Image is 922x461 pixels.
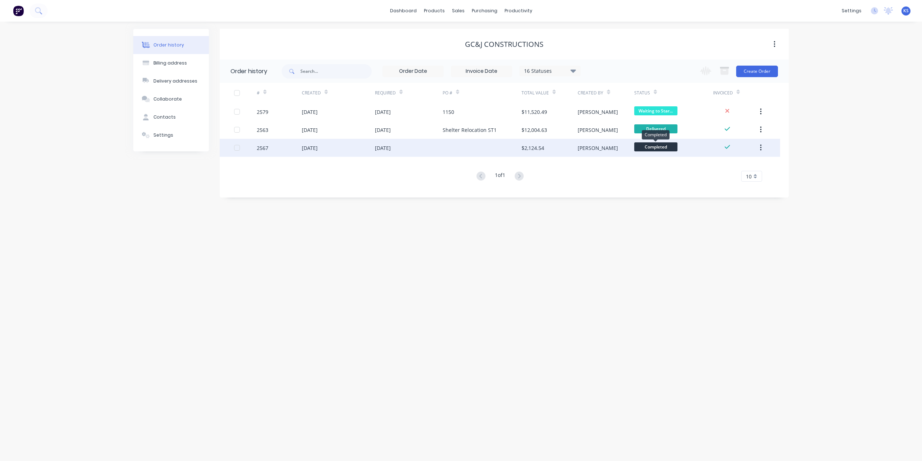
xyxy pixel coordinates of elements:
[522,90,549,96] div: Total Value
[300,64,372,79] input: Search...
[713,83,758,103] div: Invoiced
[13,5,24,16] img: Factory
[736,66,778,77] button: Create Order
[578,144,618,152] div: [PERSON_NAME]
[153,78,197,84] div: Delivery addresses
[375,144,391,152] div: [DATE]
[375,90,396,96] div: Required
[578,83,634,103] div: Created By
[443,90,452,96] div: PO #
[443,126,497,134] div: Shelter Relocation ST1
[578,90,603,96] div: Created By
[302,90,321,96] div: Created
[302,83,375,103] div: Created
[257,90,260,96] div: #
[746,173,752,180] span: 10
[465,40,543,49] div: GC&J Constructions
[133,72,209,90] button: Delivery addresses
[634,142,677,151] span: Completed
[257,108,268,116] div: 2579
[522,108,547,116] div: $11,520.49
[634,90,650,96] div: Status
[443,83,522,103] div: PO #
[522,144,544,152] div: $2,124.54
[230,67,267,76] div: Order history
[642,130,670,139] div: Completed
[578,108,618,116] div: [PERSON_NAME]
[838,5,865,16] div: settings
[302,126,318,134] div: [DATE]
[302,108,318,116] div: [DATE]
[420,5,448,16] div: products
[522,126,547,134] div: $12,004.63
[451,66,512,77] input: Invoice Date
[257,83,302,103] div: #
[133,36,209,54] button: Order history
[153,96,182,102] div: Collaborate
[634,124,677,133] span: Delivered
[153,60,187,66] div: Billing address
[257,144,268,152] div: 2567
[153,114,176,120] div: Contacts
[375,83,443,103] div: Required
[634,106,677,115] span: Waiting to Star...
[713,90,733,96] div: Invoiced
[153,132,173,138] div: Settings
[133,108,209,126] button: Contacts
[133,90,209,108] button: Collaborate
[375,108,391,116] div: [DATE]
[153,42,184,48] div: Order history
[302,144,318,152] div: [DATE]
[468,5,501,16] div: purchasing
[257,126,268,134] div: 2563
[133,54,209,72] button: Billing address
[448,5,468,16] div: sales
[578,126,618,134] div: [PERSON_NAME]
[383,66,443,77] input: Order Date
[375,126,391,134] div: [DATE]
[386,5,420,16] a: dashboard
[495,171,505,182] div: 1 of 1
[133,126,209,144] button: Settings
[520,67,580,75] div: 16 Statuses
[522,83,578,103] div: Total Value
[443,108,454,116] div: 1150
[501,5,536,16] div: productivity
[634,83,713,103] div: Status
[903,8,909,14] span: KS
